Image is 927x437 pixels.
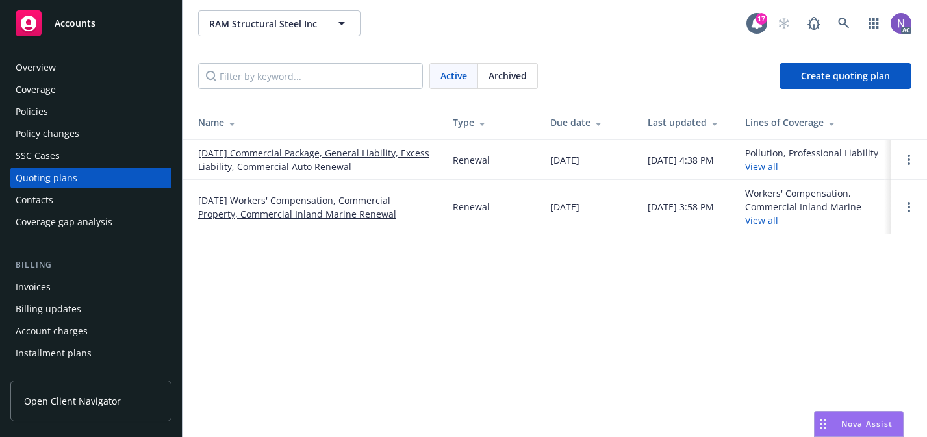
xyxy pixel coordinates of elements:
button: RAM Structural Steel Inc [198,10,361,36]
a: Account charges [10,321,171,342]
a: Policy changes [10,123,171,144]
a: Invoices [10,277,171,297]
a: Coverage gap analysis [10,212,171,232]
div: 17 [756,13,767,25]
div: Contacts [16,190,53,210]
div: [DATE] 3:58 PM [648,200,714,214]
div: Quoting plans [16,168,77,188]
div: [DATE] [550,200,579,214]
img: photo [891,13,911,34]
div: Policies [16,101,48,122]
div: Billing [10,258,171,271]
a: Policies [10,101,171,122]
a: Open options [901,199,917,215]
div: Lines of Coverage [745,116,880,129]
div: Type [453,116,529,129]
a: Switch app [861,10,887,36]
span: RAM Structural Steel Inc [209,17,322,31]
span: Active [440,69,467,82]
div: [DATE] 4:38 PM [648,153,714,167]
span: Open Client Navigator [24,394,121,408]
div: Coverage gap analysis [16,212,112,232]
a: View all [745,214,778,227]
span: Archived [489,69,527,82]
div: Pollution, Professional Liability [745,146,878,173]
a: [DATE] Commercial Package, General Liability, Excess Liability, Commercial Auto Renewal [198,146,432,173]
a: Start snowing [771,10,797,36]
div: Renewal [453,153,490,167]
a: Contacts [10,190,171,210]
a: Overview [10,57,171,78]
span: Nova Assist [841,418,893,429]
div: Installment plans [16,343,92,364]
a: View all [745,160,778,173]
div: Name [198,116,432,129]
div: Coverage [16,79,56,100]
div: Workers' Compensation, Commercial Inland Marine [745,186,880,227]
div: [DATE] [550,153,579,167]
div: Billing updates [16,299,81,319]
div: Invoices [16,277,51,297]
a: Accounts [10,5,171,42]
div: Overview [16,57,56,78]
a: Billing updates [10,299,171,319]
a: Search [831,10,857,36]
div: Account charges [16,321,88,342]
a: Quoting plans [10,168,171,188]
a: Report a Bug [801,10,827,36]
a: Installment plans [10,343,171,364]
span: Accounts [55,18,95,29]
a: Open options [901,152,917,168]
a: Create quoting plan [780,63,911,89]
div: Policy changes [16,123,79,144]
div: SSC Cases [16,145,60,166]
div: Drag to move [815,412,831,436]
button: Nova Assist [814,411,904,437]
a: SSC Cases [10,145,171,166]
div: Last updated [648,116,724,129]
div: Renewal [453,200,490,214]
input: Filter by keyword... [198,63,423,89]
a: [DATE] Workers' Compensation, Commercial Property, Commercial Inland Marine Renewal [198,194,432,221]
span: Create quoting plan [801,69,890,82]
a: Coverage [10,79,171,100]
div: Due date [550,116,627,129]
